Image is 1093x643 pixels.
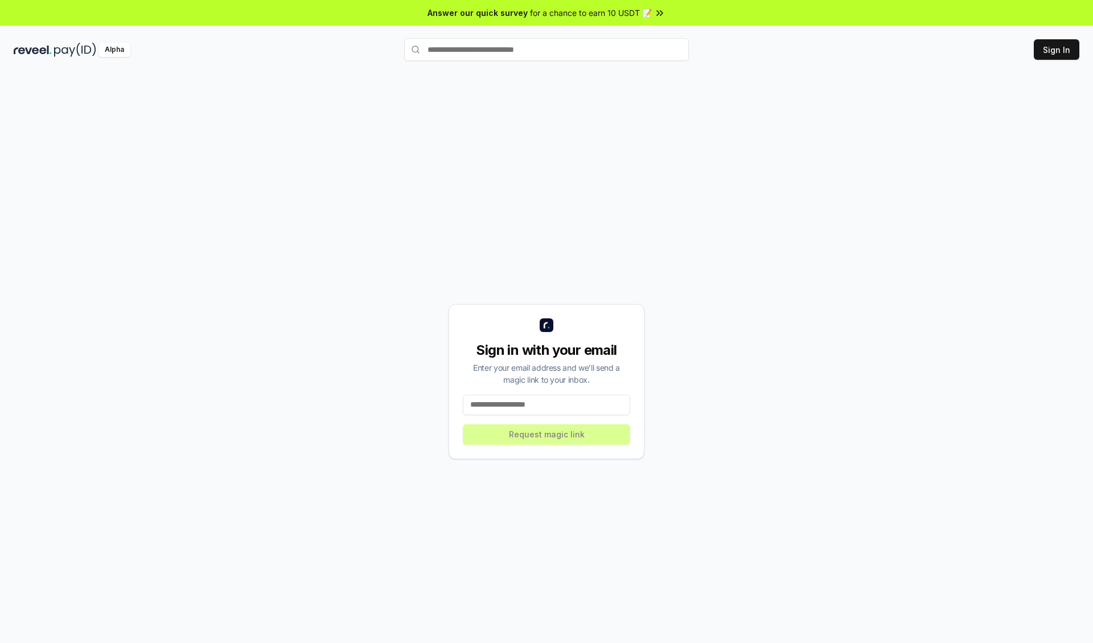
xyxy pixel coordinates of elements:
img: pay_id [54,43,96,57]
button: Sign In [1034,39,1079,60]
img: logo_small [540,318,553,332]
div: Enter your email address and we’ll send a magic link to your inbox. [463,362,630,386]
span: for a chance to earn 10 USDT 📝 [530,7,652,19]
div: Sign in with your email [463,341,630,359]
div: Alpha [98,43,130,57]
span: Answer our quick survey [428,7,528,19]
img: reveel_dark [14,43,52,57]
